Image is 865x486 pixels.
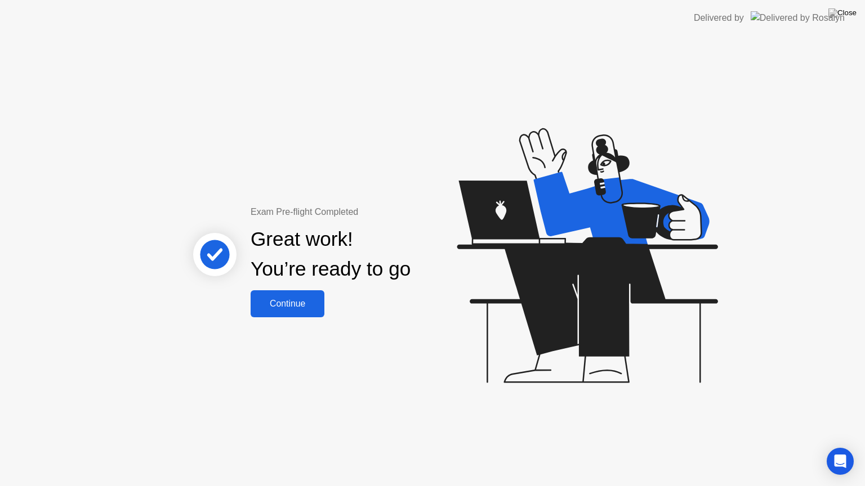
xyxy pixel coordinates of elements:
[694,11,744,25] div: Delivered by
[251,224,411,284] div: Great work! You’re ready to go
[828,8,857,17] img: Close
[827,448,854,475] div: Open Intercom Messenger
[751,11,845,24] img: Delivered by Rosalyn
[251,205,483,219] div: Exam Pre-flight Completed
[254,299,321,309] div: Continue
[251,290,324,317] button: Continue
